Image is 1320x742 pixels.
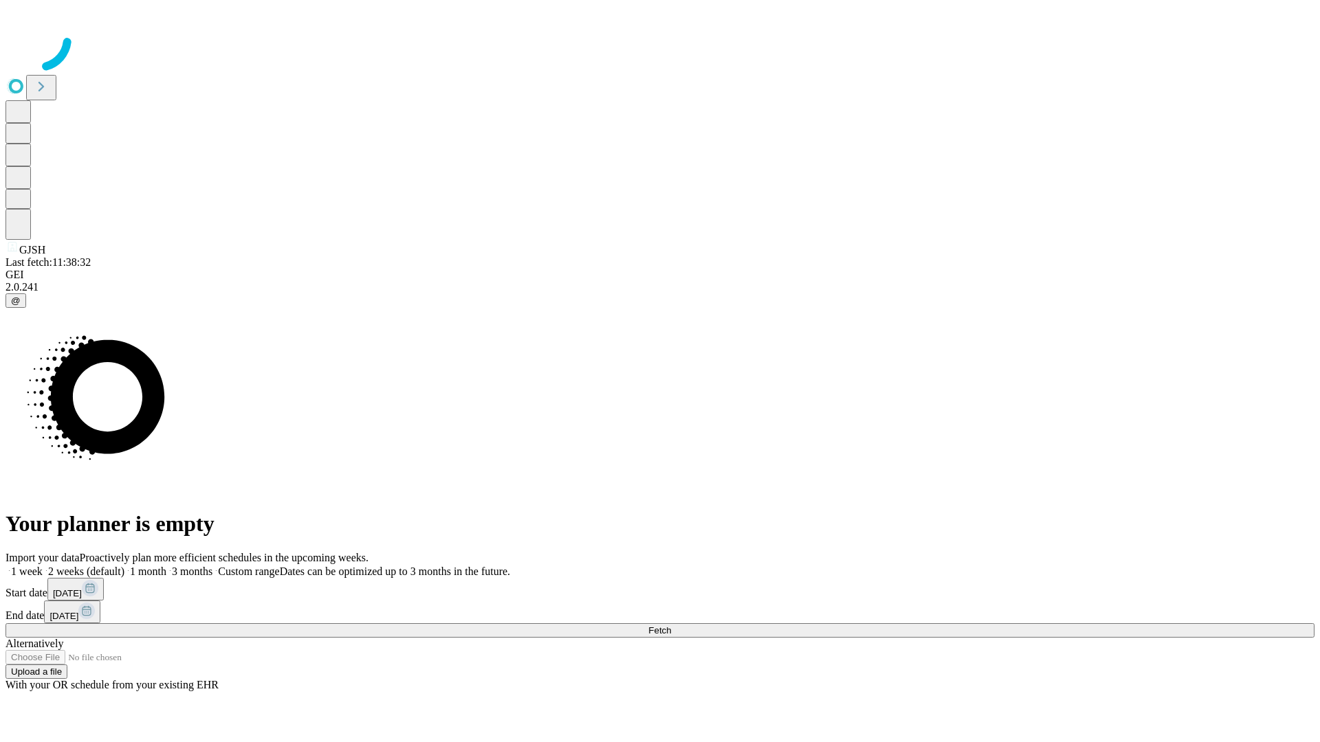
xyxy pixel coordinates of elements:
[5,623,1314,638] button: Fetch
[5,511,1314,537] h1: Your planner is empty
[5,269,1314,281] div: GEI
[5,664,67,679] button: Upload a file
[5,552,80,563] span: Import your data
[218,565,279,577] span: Custom range
[19,244,45,256] span: GJSH
[5,600,1314,623] div: End date
[53,588,82,598] span: [DATE]
[5,679,219,690] span: With your OR schedule from your existing EHR
[130,565,166,577] span: 1 month
[48,565,124,577] span: 2 weeks (default)
[172,565,212,577] span: 3 months
[5,638,63,649] span: Alternatively
[280,565,510,577] span: Dates can be optimized up to 3 months in the future.
[11,295,21,306] span: @
[5,293,26,308] button: @
[5,281,1314,293] div: 2.0.241
[47,578,104,600] button: [DATE]
[80,552,368,563] span: Proactively plan more efficient schedules in the upcoming weeks.
[44,600,100,623] button: [DATE]
[648,625,671,636] span: Fetch
[49,611,78,621] span: [DATE]
[11,565,43,577] span: 1 week
[5,578,1314,600] div: Start date
[5,256,91,268] span: Last fetch: 11:38:32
